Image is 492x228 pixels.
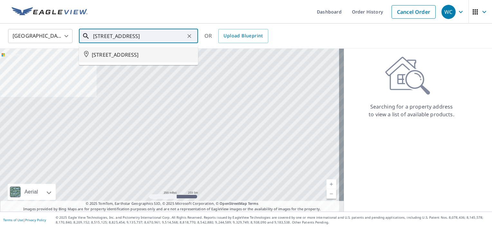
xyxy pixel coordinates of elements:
p: | [3,218,46,222]
a: Privacy Policy [25,218,46,222]
img: EV Logo [12,7,88,17]
p: Searching for a property address to view a list of available products. [368,103,455,118]
div: WC [441,5,456,19]
a: Current Level 5, Zoom In [326,179,336,189]
button: Clear [185,32,194,41]
span: Upload Blueprint [223,32,263,40]
span: [STREET_ADDRESS] [92,51,193,59]
div: [GEOGRAPHIC_DATA] [8,27,72,45]
a: OpenStreetMap [220,201,247,206]
a: Cancel Order [392,5,436,19]
p: © 2025 Eagle View Technologies, Inc. and Pictometry International Corp. All Rights Reserved. Repo... [56,215,489,225]
a: Terms of Use [3,218,23,222]
div: OR [204,29,268,43]
a: Current Level 5, Zoom Out [326,189,336,199]
a: Terms [248,201,259,206]
span: © 2025 TomTom, Earthstar Geographics SIO, © 2025 Microsoft Corporation, © [86,201,259,206]
div: Aerial [8,184,56,200]
div: Aerial [23,184,40,200]
a: Upload Blueprint [218,29,268,43]
input: Search by address or latitude-longitude [93,27,185,45]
